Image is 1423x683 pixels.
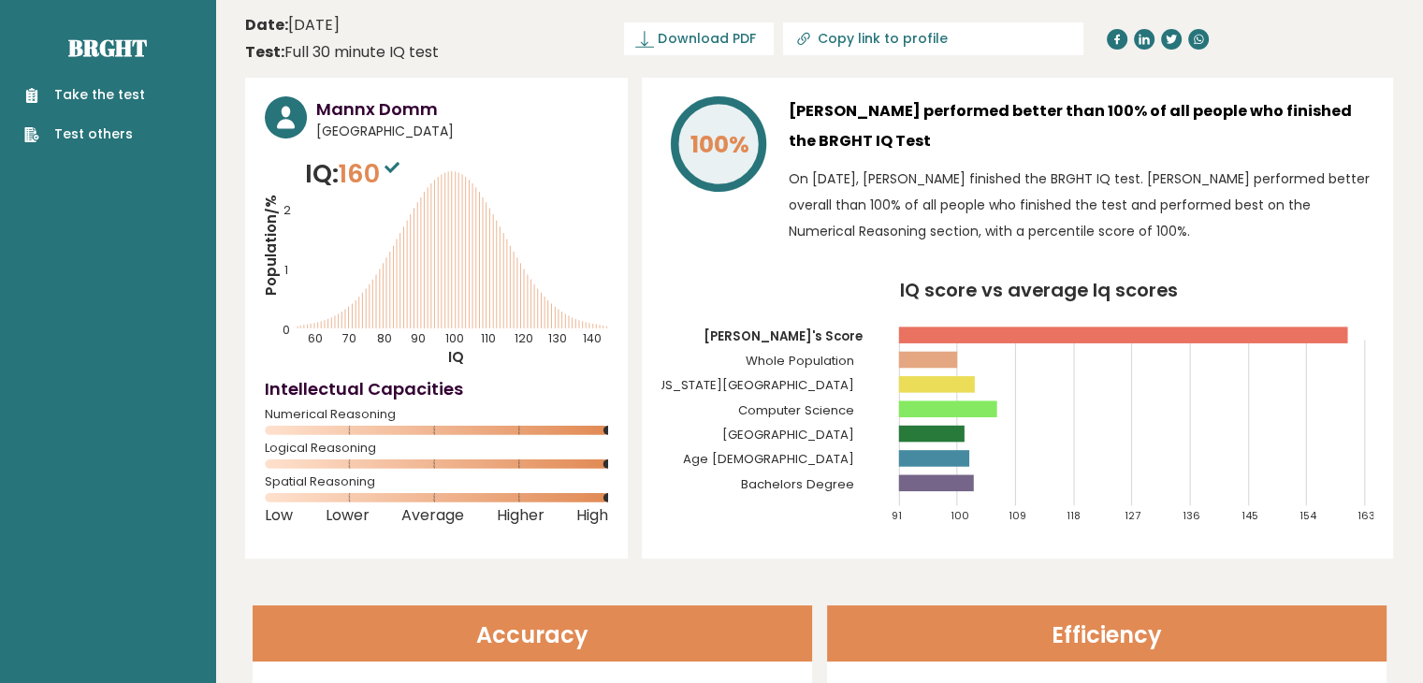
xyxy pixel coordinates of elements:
time: [DATE] [245,14,340,36]
tspan: 1 [284,262,288,278]
b: Test: [245,41,284,63]
a: Download PDF [624,22,774,55]
tspan: 154 [1300,508,1317,523]
p: IQ: [305,155,404,193]
tspan: [US_STATE][GEOGRAPHIC_DATA] [651,376,854,394]
tspan: 100 [950,508,968,523]
b: Date: [245,14,288,36]
span: Average [401,512,464,519]
tspan: 0 [283,322,290,338]
tspan: Age [DEMOGRAPHIC_DATA] [683,450,854,468]
span: Spatial Reasoning [265,478,608,486]
tspan: 70 [342,330,356,346]
header: Efficiency [827,605,1387,661]
span: Higher [497,512,545,519]
span: Low [265,512,293,519]
tspan: 118 [1067,508,1081,523]
span: Logical Reasoning [265,444,608,452]
tspan: 60 [309,330,324,346]
tspan: 109 [1009,508,1026,523]
div: Full 30 minute IQ test [245,41,439,64]
h3: [PERSON_NAME] performed better than 100% of all people who finished the BRGHT IQ Test [789,96,1373,156]
p: On [DATE], [PERSON_NAME] finished the BRGHT IQ test. [PERSON_NAME] performed better overall than ... [789,166,1373,244]
tspan: 90 [411,330,426,346]
tspan: 80 [377,330,392,346]
h4: Intellectual Capacities [265,376,608,401]
tspan: [GEOGRAPHIC_DATA] [722,426,854,443]
span: Lower [326,512,370,519]
tspan: 91 [892,508,902,523]
a: Take the test [24,85,145,105]
tspan: 100 [445,330,464,346]
tspan: 136 [1183,508,1200,523]
tspan: 145 [1241,508,1257,523]
h3: Mannx Domm [316,96,608,122]
tspan: 2 [283,202,291,218]
a: Test others [24,124,145,144]
tspan: 120 [515,330,533,346]
tspan: Bachelors Degree [741,475,854,493]
tspan: [PERSON_NAME]'s Score [704,327,863,345]
a: Brght [68,33,147,63]
span: 160 [339,156,404,191]
tspan: Computer Science [738,401,854,419]
tspan: IQ score vs average Iq scores [900,277,1178,303]
tspan: Whole Population [746,352,854,370]
tspan: 127 [1125,508,1140,523]
span: Numerical Reasoning [265,411,608,418]
tspan: Population/% [261,195,281,296]
tspan: 140 [583,330,602,346]
span: [GEOGRAPHIC_DATA] [316,122,608,141]
tspan: 100% [690,128,749,161]
tspan: 130 [548,330,567,346]
span: Download PDF [658,29,755,49]
tspan: IQ [448,347,464,367]
header: Accuracy [253,605,812,661]
span: High [576,512,608,519]
tspan: 163 [1358,508,1375,523]
tspan: 110 [481,330,496,346]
